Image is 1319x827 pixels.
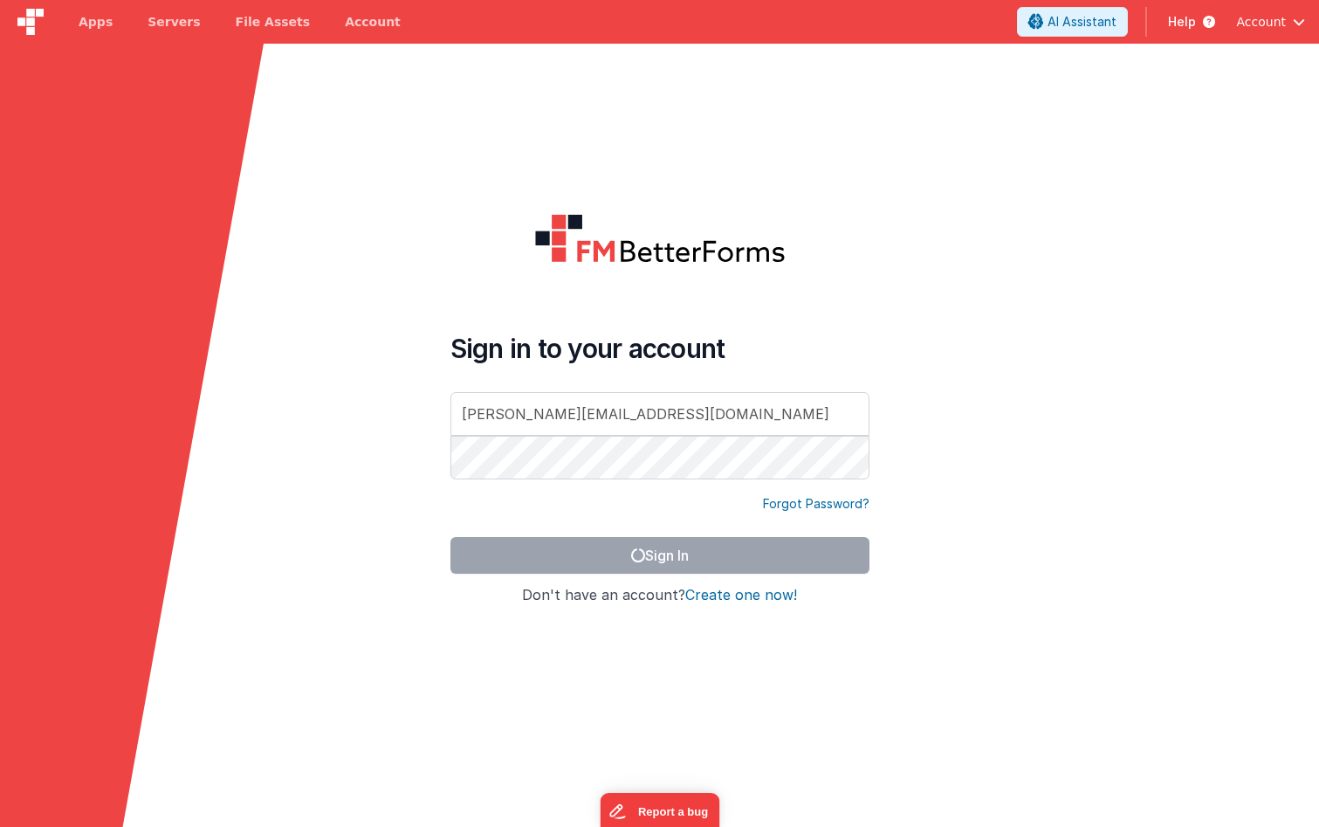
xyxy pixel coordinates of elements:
[1236,13,1286,31] span: Account
[236,13,311,31] span: File Assets
[148,13,200,31] span: Servers
[450,588,869,603] h4: Don't have an account?
[450,537,869,574] button: Sign In
[1017,7,1128,37] button: AI Assistant
[450,392,869,436] input: Email Address
[1048,13,1116,31] span: AI Assistant
[79,13,113,31] span: Apps
[763,495,869,513] a: Forgot Password?
[1168,13,1196,31] span: Help
[1236,13,1305,31] button: Account
[685,588,797,603] button: Create one now!
[450,333,869,364] h4: Sign in to your account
